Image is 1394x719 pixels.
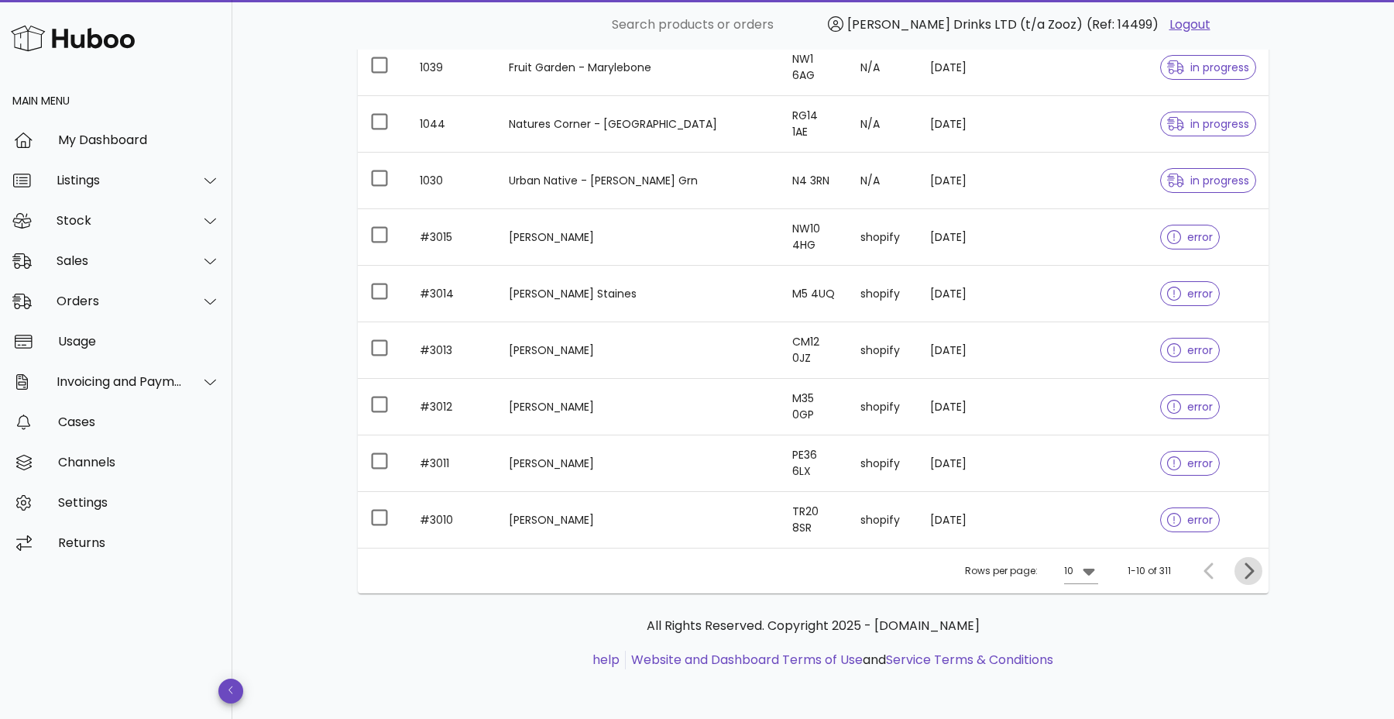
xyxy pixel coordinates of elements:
[886,651,1053,669] a: Service Terms & Conditions
[848,153,918,209] td: N/A
[918,266,1001,322] td: [DATE]
[407,153,496,209] td: 1030
[780,379,848,435] td: M35 0GP
[57,213,183,228] div: Stock
[918,322,1001,379] td: [DATE]
[58,334,220,349] div: Usage
[631,651,863,669] a: Website and Dashboard Terms of Use
[918,153,1001,209] td: [DATE]
[1167,288,1213,299] span: error
[407,435,496,492] td: #3011
[918,379,1001,435] td: [DATE]
[780,492,848,548] td: TR20 8SR
[918,435,1001,492] td: [DATE]
[918,40,1001,96] td: [DATE]
[496,435,781,492] td: [PERSON_NAME]
[626,651,1053,669] li: and
[496,209,781,266] td: [PERSON_NAME]
[496,266,781,322] td: [PERSON_NAME] Staines
[780,153,848,209] td: N4 3RN
[58,495,220,510] div: Settings
[496,322,781,379] td: [PERSON_NAME]
[848,435,918,492] td: shopify
[848,266,918,322] td: shopify
[407,322,496,379] td: #3013
[847,15,1083,33] span: [PERSON_NAME] Drinks LTD (t/a Zooz)
[848,209,918,266] td: shopify
[780,96,848,153] td: RG14 1AE
[57,294,183,308] div: Orders
[407,40,496,96] td: 1039
[407,266,496,322] td: #3014
[11,22,135,55] img: Huboo Logo
[1234,557,1262,585] button: Next page
[918,96,1001,153] td: [DATE]
[1167,119,1249,129] span: in progress
[918,492,1001,548] td: [DATE]
[780,266,848,322] td: M5 4UQ
[780,322,848,379] td: CM12 0JZ
[58,535,220,550] div: Returns
[780,40,848,96] td: NW1 6AG
[1064,559,1098,583] div: 10Rows per page:
[965,549,1098,593] div: Rows per page:
[1167,514,1213,525] span: error
[57,253,183,268] div: Sales
[1087,15,1159,33] span: (Ref: 14499)
[780,209,848,266] td: NW10 4HG
[58,132,220,147] div: My Dashboard
[407,96,496,153] td: 1044
[1169,15,1210,34] a: Logout
[496,492,781,548] td: [PERSON_NAME]
[1167,175,1249,186] span: in progress
[780,435,848,492] td: PE36 6LX
[496,153,781,209] td: Urban Native - [PERSON_NAME] Grn
[848,96,918,153] td: N/A
[848,492,918,548] td: shopify
[1167,401,1213,412] span: error
[407,209,496,266] td: #3015
[1167,232,1213,243] span: error
[848,322,918,379] td: shopify
[918,209,1001,266] td: [DATE]
[1064,564,1073,578] div: 10
[848,379,918,435] td: shopify
[496,40,781,96] td: Fruit Garden - Marylebone
[592,651,620,669] a: help
[57,374,183,389] div: Invoicing and Payments
[407,379,496,435] td: #3012
[848,40,918,96] td: N/A
[57,173,183,187] div: Listings
[1167,458,1213,469] span: error
[1167,345,1213,356] span: error
[1128,564,1171,578] div: 1-10 of 311
[407,492,496,548] td: #3010
[496,379,781,435] td: [PERSON_NAME]
[58,415,220,429] div: Cases
[1167,62,1249,73] span: in progress
[496,96,781,153] td: Natures Corner - [GEOGRAPHIC_DATA]
[58,455,220,470] div: Channels
[370,617,1256,635] p: All Rights Reserved. Copyright 2025 - [DOMAIN_NAME]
